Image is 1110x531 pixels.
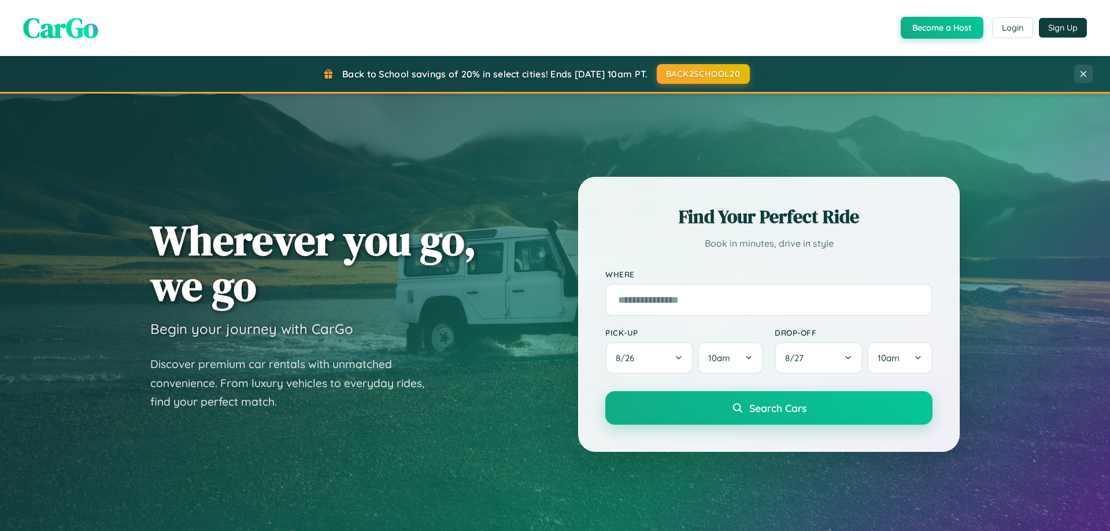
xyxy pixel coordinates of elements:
label: Drop-off [775,328,933,337]
button: Sign Up [1039,18,1087,38]
label: Pick-up [605,328,763,337]
button: Search Cars [605,391,933,425]
p: Discover premium car rentals with unmatched convenience. From luxury vehicles to everyday rides, ... [150,355,439,411]
span: Back to School savings of 20% in select cities! Ends [DATE] 10am PT. [342,68,647,80]
h1: Wherever you go, we go [150,217,476,309]
button: 8/26 [605,342,693,374]
span: 10am [708,352,730,363]
h3: Begin your journey with CarGo [150,320,353,337]
label: Where [605,269,933,279]
button: Login [992,17,1033,38]
span: 10am [878,352,900,363]
button: BACK2SCHOOL20 [657,64,750,84]
button: 10am [867,342,933,374]
span: 8 / 26 [616,352,640,363]
button: 8/27 [775,342,863,374]
span: CarGo [23,9,98,47]
p: Book in minutes, drive in style [605,235,933,252]
h2: Find Your Perfect Ride [605,204,933,229]
span: Search Cars [749,402,806,414]
button: 10am [698,342,763,374]
button: Become a Host [901,17,983,39]
span: 8 / 27 [785,352,809,363]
